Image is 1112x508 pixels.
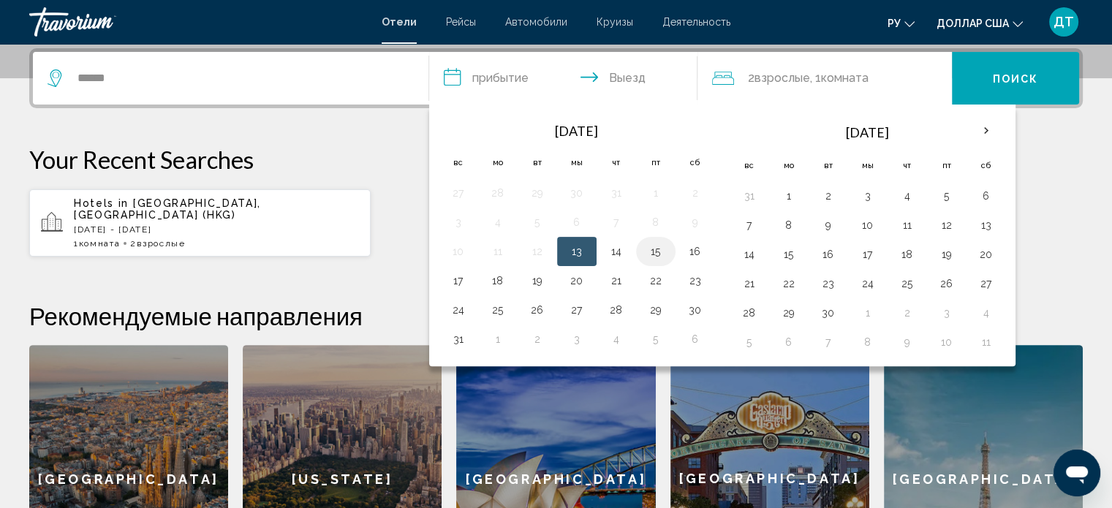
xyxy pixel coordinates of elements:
button: День 28 [486,183,510,203]
button: День 24 [856,273,880,294]
button: День 28 [605,300,628,320]
button: День 8 [856,332,880,352]
span: Комната [79,238,121,249]
button: День 17 [447,270,470,291]
button: День 6 [975,186,998,206]
button: Изменить язык [888,12,915,34]
font: Комната [820,71,868,85]
button: День 12 [526,241,549,262]
button: День 30 [817,303,840,323]
button: День 5 [526,212,549,232]
button: День 1 [644,183,667,203]
button: День 10 [447,241,470,262]
p: Your Recent Searches [29,145,1083,174]
button: В следующем месяце [967,114,1006,148]
button: День 7 [817,332,840,352]
span: Взрослые [137,238,185,249]
button: День 1 [856,303,880,323]
button: День 6 [684,329,707,349]
font: Отели [382,16,417,28]
button: День 8 [777,215,801,235]
button: День 9 [896,332,919,352]
button: День 6 [777,332,801,352]
h2: Рекомендуемые направления [29,301,1083,330]
button: День 31 [447,329,470,349]
button: Изменить валюту [937,12,1023,34]
span: Hotels in [74,197,129,209]
button: День 11 [896,215,919,235]
button: Даты заезда и выезда [429,52,698,105]
button: День 9 [817,215,840,235]
button: День 1 [486,329,510,349]
font: ДТ [1054,14,1074,29]
button: День 5 [935,186,958,206]
font: ру [888,18,901,29]
button: День 21 [605,270,628,291]
div: Виджет поиска [33,52,1079,105]
button: День 18 [896,244,919,265]
button: День 3 [447,212,470,232]
button: День 3 [856,186,880,206]
button: День 9 [684,212,707,232]
button: День 31 [605,183,628,203]
span: [GEOGRAPHIC_DATA], [GEOGRAPHIC_DATA] (HKG) [74,197,261,221]
button: День 31 [738,186,761,206]
button: День 6 [565,212,589,232]
button: День 2 [684,183,707,203]
button: День 7 [738,215,761,235]
button: День 14 [605,241,628,262]
p: [DATE] - [DATE] [74,224,359,235]
button: День 16 [684,241,707,262]
button: День 3 [935,303,958,323]
button: День 5 [644,329,667,349]
button: Путешественники: 2 взрослых, 0 детей [697,52,952,105]
iframe: Кнопка запуска окна обмена сообщениями [1054,450,1100,496]
a: Автомобили [505,16,567,28]
a: Травориум [29,7,367,37]
button: День 10 [856,215,880,235]
font: 2 [747,71,754,85]
button: День 14 [738,244,761,265]
button: День 2 [526,329,549,349]
button: День 26 [935,273,958,294]
button: День 17 [856,244,880,265]
a: Деятельность [662,16,730,28]
button: День 27 [975,273,998,294]
button: День 16 [817,244,840,265]
button: День 26 [526,300,549,320]
button: День 10 [935,332,958,352]
font: Взрослые [754,71,809,85]
button: День 28 [738,303,761,323]
button: День 1 [777,186,801,206]
a: Круизы [597,16,633,28]
button: Поиск [952,52,1079,105]
button: День 5 [738,332,761,352]
button: День 8 [644,212,667,232]
font: , 1 [809,71,820,85]
button: День 15 [644,241,667,262]
button: День 22 [644,270,667,291]
button: День 11 [486,241,510,262]
button: День 20 [565,270,589,291]
button: День 11 [975,332,998,352]
button: Меню пользователя [1045,7,1083,37]
button: День 23 [684,270,707,291]
button: День 4 [896,186,919,206]
button: День 4 [486,212,510,232]
font: доллар США [937,18,1009,29]
button: День 2 [896,303,919,323]
span: 1 [74,238,120,249]
button: День 29 [526,183,549,203]
span: 2 [130,238,185,249]
a: Рейсы [446,16,476,28]
button: День 27 [447,183,470,203]
button: День 25 [486,300,510,320]
button: День 15 [777,244,801,265]
button: День 20 [975,244,998,265]
button: День 7 [605,212,628,232]
button: День 21 [738,273,761,294]
button: День 27 [565,300,589,320]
